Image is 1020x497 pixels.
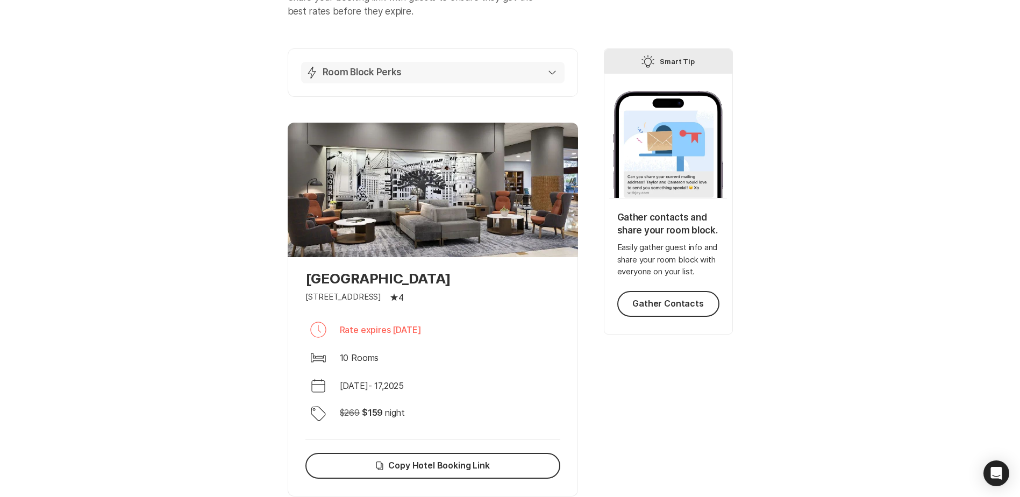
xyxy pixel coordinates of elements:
[385,406,404,419] p: night
[660,55,695,68] p: Smart Tip
[301,62,565,83] button: Room Block Perks
[340,379,404,392] p: [DATE] - 17 , 2025
[340,351,379,364] p: 10 Rooms
[340,323,422,336] p: Rate expires [DATE]
[305,291,382,303] p: [STREET_ADDRESS]
[323,66,402,79] p: Room Block Perks
[340,406,360,419] p: $ 269
[305,453,560,479] button: Copy Hotel Booking Link
[305,270,560,287] p: [GEOGRAPHIC_DATA]
[398,291,404,304] p: 4
[362,406,383,419] p: $ 159
[983,460,1009,486] div: Open Intercom Messenger
[617,242,719,278] p: Easily gather guest info and share your room block with everyone on your list.
[617,211,719,237] p: Gather contacts and share your room block.
[617,291,719,317] button: Gather Contacts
